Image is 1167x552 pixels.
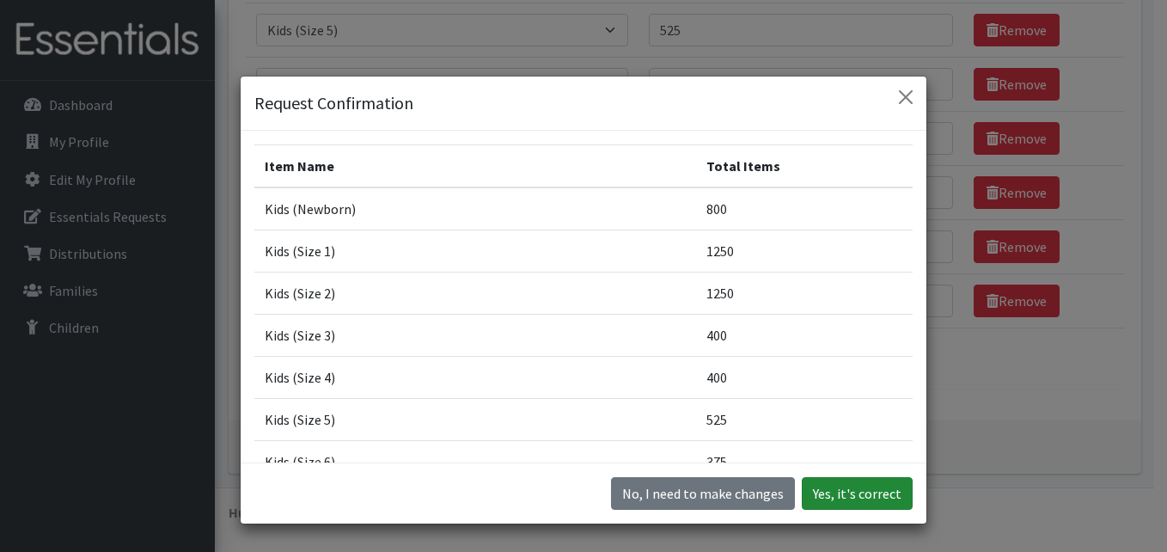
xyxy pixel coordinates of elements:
[696,357,913,399] td: 400
[254,399,696,441] td: Kids (Size 5)
[254,441,696,483] td: Kids (Size 6)
[254,187,696,230] td: Kids (Newborn)
[892,83,920,111] button: Close
[696,230,913,273] td: 1250
[696,441,913,483] td: 375
[802,477,913,510] button: Yes, it's correct
[696,273,913,315] td: 1250
[254,90,413,116] h5: Request Confirmation
[254,357,696,399] td: Kids (Size 4)
[696,145,913,188] th: Total Items
[254,230,696,273] td: Kids (Size 1)
[696,315,913,357] td: 400
[696,187,913,230] td: 800
[254,145,696,188] th: Item Name
[254,273,696,315] td: Kids (Size 2)
[254,315,696,357] td: Kids (Size 3)
[611,477,795,510] button: No I need to make changes
[696,399,913,441] td: 525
